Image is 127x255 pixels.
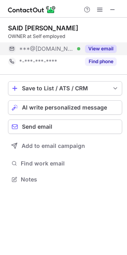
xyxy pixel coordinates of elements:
[22,85,108,92] div: Save to List / ATS / CRM
[8,139,122,153] button: Add to email campaign
[21,176,119,183] span: Notes
[22,104,107,111] span: AI write personalized message
[8,24,78,32] div: SAID [PERSON_NAME]
[8,120,122,134] button: Send email
[85,45,117,53] button: Reveal Button
[8,174,122,185] button: Notes
[8,158,122,169] button: Find work email
[19,45,74,52] span: ***@[DOMAIN_NAME]
[8,100,122,115] button: AI write personalized message
[85,58,117,66] button: Reveal Button
[8,81,122,96] button: save-profile-one-click
[22,124,52,130] span: Send email
[8,33,122,40] div: OWNER at Self employed
[8,5,56,14] img: ContactOut v5.3.10
[21,160,119,167] span: Find work email
[22,143,85,149] span: Add to email campaign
